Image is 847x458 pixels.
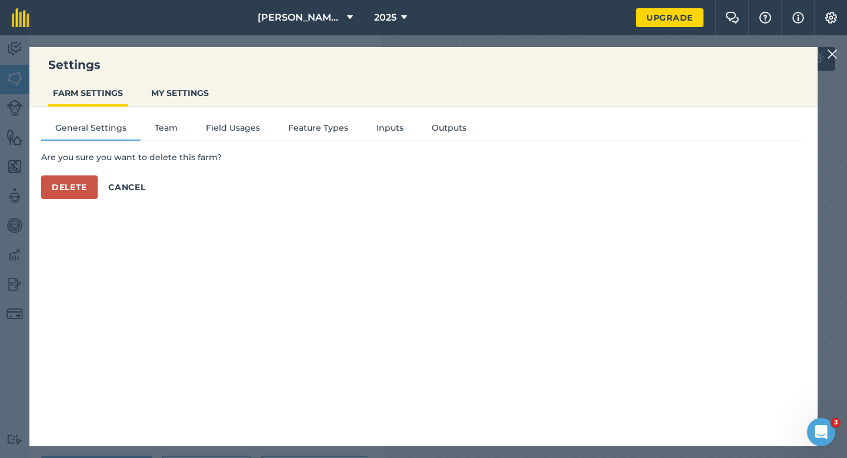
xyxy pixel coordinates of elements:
[636,8,703,27] a: Upgrade
[827,47,838,61] img: svg+xml;base64,PHN2ZyB4bWxucz0iaHR0cDovL3d3dy53My5vcmcvMjAwMC9zdmciIHdpZHRoPSIyMiIgaGVpZ2h0PSIzMC...
[258,11,342,25] span: [PERSON_NAME] & Sons Farming LTD
[362,121,418,139] button: Inputs
[418,121,481,139] button: Outputs
[48,82,128,104] button: FARM SETTINGS
[824,12,838,24] img: A cog icon
[12,8,29,27] img: fieldmargin Logo
[192,121,274,139] button: Field Usages
[374,11,396,25] span: 2025
[831,418,841,427] span: 3
[758,12,772,24] img: A question mark icon
[141,121,192,139] button: Team
[41,121,141,139] button: General Settings
[792,11,804,25] img: svg+xml;base64,PHN2ZyB4bWxucz0iaHR0cDovL3d3dy53My5vcmcvMjAwMC9zdmciIHdpZHRoPSIxNyIgaGVpZ2h0PSIxNy...
[146,82,214,104] button: MY SETTINGS
[807,418,835,446] iframe: Intercom live chat
[98,175,156,199] button: Cancel
[274,121,362,139] button: Feature Types
[725,12,739,24] img: Two speech bubbles overlapping with the left bubble in the forefront
[41,151,806,164] p: Are you sure you want to delete this farm?
[41,175,98,199] button: Delete
[29,57,818,73] h3: Settings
